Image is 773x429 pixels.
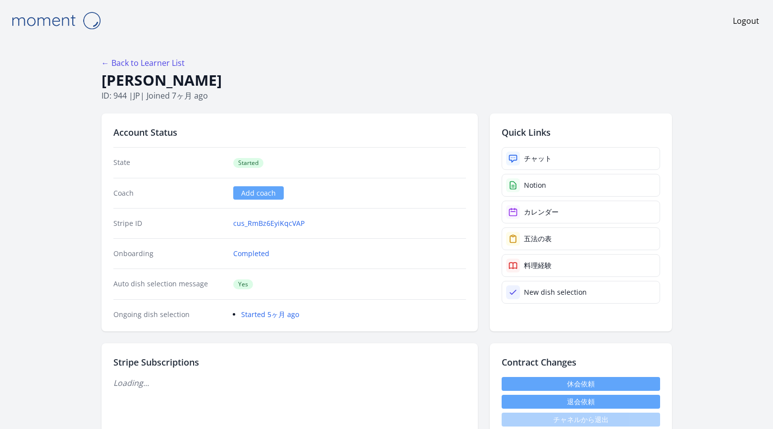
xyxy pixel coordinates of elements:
img: Moment [6,8,105,33]
a: カレンダー [502,201,660,223]
dt: Stripe ID [113,218,226,228]
div: Notion [524,180,546,190]
a: Started 5ヶ月 ago [241,310,299,319]
dt: State [113,158,226,168]
dt: Coach [113,188,226,198]
dt: Ongoing dish selection [113,310,226,320]
a: ← Back to Learner List [102,57,185,68]
h2: Stripe Subscriptions [113,355,466,369]
div: チャット [524,154,552,163]
h2: Contract Changes [502,355,660,369]
a: チャット [502,147,660,170]
a: New dish selection [502,281,660,304]
h2: Quick Links [502,125,660,139]
a: cus_RmBz6EyiKqcVAP [233,218,305,228]
button: 退会依頼 [502,395,660,409]
h1: [PERSON_NAME] [102,71,672,90]
div: New dish selection [524,287,587,297]
a: Notion [502,174,660,197]
span: チャネルから退出 [502,413,660,427]
a: Completed [233,249,269,259]
a: 五法の表 [502,227,660,250]
span: Started [233,158,263,168]
h2: Account Status [113,125,466,139]
a: 休会依頼 [502,377,660,391]
div: カレンダー [524,207,559,217]
div: 五法の表 [524,234,552,244]
a: Logout [733,15,759,27]
p: Loading... [113,377,466,389]
span: Yes [233,279,253,289]
a: 料理経験 [502,254,660,277]
dt: Onboarding [113,249,226,259]
span: jp [133,90,140,101]
div: 料理経験 [524,261,552,270]
dt: Auto dish selection message [113,279,226,289]
p: ID: 944 | | Joined 7ヶ月 ago [102,90,672,102]
a: Add coach [233,186,284,200]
